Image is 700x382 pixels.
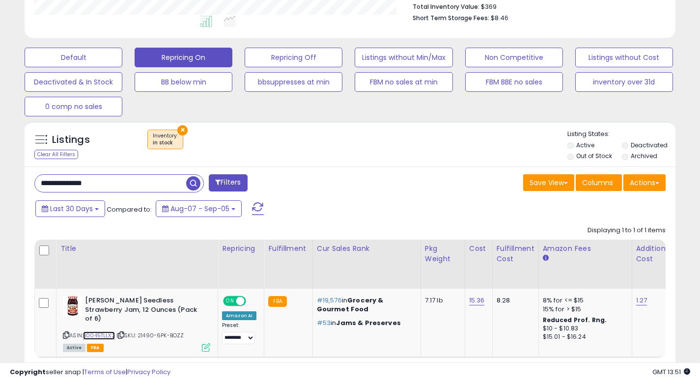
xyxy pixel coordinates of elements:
div: $10 - $10.83 [543,325,624,333]
span: ON [224,297,236,305]
span: Grocery & Gourmet Food [317,296,384,314]
div: Cost [469,244,488,254]
div: 7.17 lb [425,296,457,305]
label: Out of Stock [576,152,612,160]
a: Privacy Policy [127,367,170,377]
label: Archived [631,152,657,160]
button: 0 comp no sales [25,97,122,116]
button: FBM BBE no sales [465,72,563,92]
div: seller snap | | [10,368,170,377]
button: inventory over 31d [575,72,673,92]
a: 15.36 [469,296,485,305]
span: #53 [317,318,331,327]
button: Columns [576,174,622,191]
small: Amazon Fees. [543,254,549,263]
h5: Listings [52,133,90,147]
a: 1.27 [636,296,647,305]
div: Fulfillment [268,244,308,254]
button: Repricing Off [245,48,342,67]
div: Displaying 1 to 1 of 1 items [588,226,666,235]
img: 510t0FYdHmL._SL40_.jpg [63,296,83,316]
span: | SKU: 21490-6PK-BOZZ [116,331,184,339]
span: Jams & Preserves [336,318,400,327]
a: Terms of Use [84,367,126,377]
span: Last 30 Days [50,204,93,214]
button: BB below min [135,72,232,92]
a: B0045TLLX2 [83,331,115,340]
p: in [317,296,413,314]
p: in [317,319,413,327]
div: Title [60,244,214,254]
button: Deactivated & In Stock [25,72,122,92]
button: bbsuppresses at min [245,72,342,92]
div: Clear All Filters [34,150,78,159]
b: Short Term Storage Fees: [413,14,489,22]
b: Total Inventory Value: [413,2,479,11]
label: Active [576,141,594,149]
span: Aug-07 - Sep-05 [170,204,229,214]
div: Repricing [222,244,260,254]
button: Listings without Cost [575,48,673,67]
p: Listing States: [567,130,675,139]
div: Amazon AI [222,311,256,320]
div: ASIN: [63,296,210,351]
div: Additional Cost [636,244,672,264]
b: Reduced Prof. Rng. [543,316,607,324]
label: Deactivated [631,141,668,149]
button: Listings without Min/Max [355,48,452,67]
button: × [177,125,188,136]
span: #19,576 [317,296,342,305]
button: FBM no sales at min [355,72,452,92]
span: $8.46 [491,13,508,23]
button: Repricing On [135,48,232,67]
span: All listings currently available for purchase on Amazon [63,344,85,352]
div: Pkg Weight [425,244,461,264]
div: 8.28 [497,296,531,305]
div: 15% for > $15 [543,305,624,314]
span: Inventory : [153,132,178,147]
div: in stock [153,139,178,146]
button: Filters [209,174,247,191]
button: Default [25,48,122,67]
span: OFF [245,297,260,305]
button: Actions [623,174,666,191]
div: Preset: [222,322,256,344]
span: 2025-10-6 13:51 GMT [652,367,690,377]
b: [PERSON_NAME] Seedless Strawberry Jam, 12 Ounces (Pack of 6) [85,296,204,326]
div: $15.01 - $16.24 [543,333,624,341]
button: Non Competitive [465,48,563,67]
span: FBA [87,344,104,352]
strong: Copyright [10,367,46,377]
div: Cur Sales Rank [317,244,417,254]
button: Aug-07 - Sep-05 [156,200,242,217]
button: Save View [523,174,574,191]
div: Amazon Fees [543,244,628,254]
span: Columns [582,178,613,188]
button: Last 30 Days [35,200,105,217]
div: 8% for <= $15 [543,296,624,305]
span: Compared to: [107,205,152,214]
small: FBA [268,296,286,307]
div: Fulfillment Cost [497,244,534,264]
